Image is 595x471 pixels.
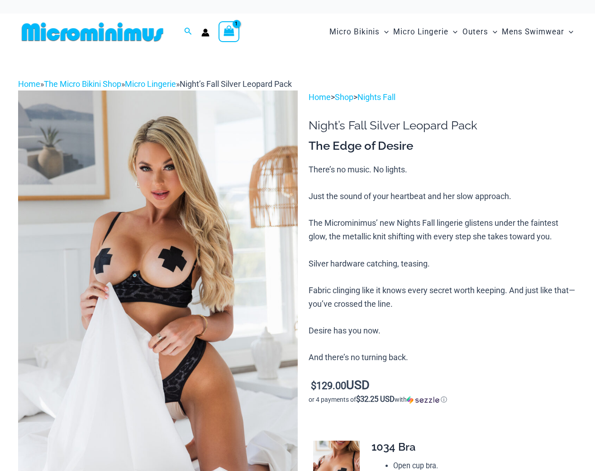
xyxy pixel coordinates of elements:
a: Micro LingerieMenu ToggleMenu Toggle [391,18,460,46]
span: Menu Toggle [564,20,573,43]
bdi: 129.00 [311,380,346,391]
p: There’s no music. No lights. Just the sound of your heartbeat and her slow approach. The Micromin... [309,163,577,365]
h3: The Edge of Desire [309,138,577,154]
div: or 4 payments of with [309,395,577,404]
div: or 4 payments of$32.25 USDwithSezzle Click to learn more about Sezzle [309,395,577,404]
span: Menu Toggle [448,20,457,43]
a: Micro BikinisMenu ToggleMenu Toggle [327,18,391,46]
a: Account icon link [201,29,209,37]
img: MM SHOP LOGO FLAT [18,22,167,42]
a: Micro Lingerie [125,79,176,89]
span: Micro Bikinis [329,20,380,43]
a: Search icon link [184,26,192,38]
p: USD [309,379,577,393]
a: OutersMenu ToggleMenu Toggle [460,18,500,46]
a: Mens SwimwearMenu ToggleMenu Toggle [500,18,576,46]
span: Menu Toggle [380,20,389,43]
nav: Site Navigation [326,17,577,47]
h1: Night’s Fall Silver Leopard Pack [309,119,577,133]
img: Sezzle [407,396,439,404]
a: View Shopping Cart, 1 items [219,21,239,42]
span: $ [311,380,316,391]
span: Mens Swimwear [502,20,564,43]
p: > > [309,90,577,104]
span: $32.25 USD [356,395,395,404]
span: » » » [18,79,292,89]
a: The Micro Bikini Shop [44,79,121,89]
a: Home [309,92,331,102]
span: Night’s Fall Silver Leopard Pack [180,79,292,89]
a: Shop [335,92,353,102]
span: 1034 Bra [371,440,416,453]
a: Home [18,79,40,89]
span: Outers [462,20,488,43]
span: Micro Lingerie [393,20,448,43]
a: Nights Fall [357,92,395,102]
span: Menu Toggle [488,20,497,43]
